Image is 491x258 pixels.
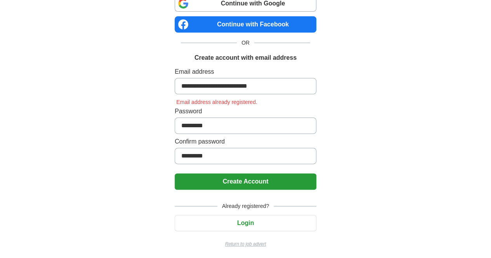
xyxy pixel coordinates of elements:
[175,67,316,76] label: Email address
[237,39,254,47] span: OR
[175,215,316,231] button: Login
[175,16,316,33] a: Continue with Facebook
[175,173,316,190] button: Create Account
[175,241,316,248] a: Return to job advert
[194,53,297,62] h1: Create account with email address
[175,137,316,146] label: Confirm password
[175,107,316,116] label: Password
[175,99,259,105] span: Email address already registered.
[175,220,316,226] a: Login
[217,202,274,210] span: Already registered?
